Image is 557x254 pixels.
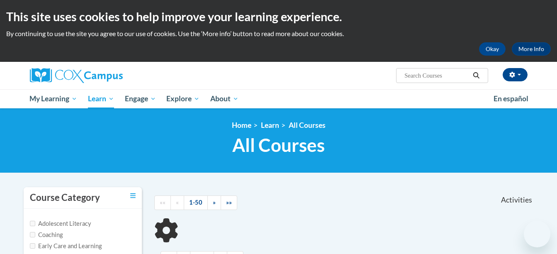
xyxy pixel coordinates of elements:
p: By continuing to use the site you agree to our use of cookies. Use the ‘More info’ button to read... [6,29,551,38]
a: Next [207,195,221,210]
span: »» [226,199,232,206]
span: All Courses [232,134,325,156]
span: » [213,199,216,206]
button: Account Settings [503,68,528,81]
input: Checkbox for Options [30,243,35,249]
label: Early Care and Learning [30,242,102,251]
a: All Courses [289,121,326,129]
a: Explore [161,89,205,108]
button: Okay [479,42,506,56]
h2: This site uses cookies to help improve your learning experience. [6,8,551,25]
a: Begining [154,195,171,210]
a: Previous [170,195,184,210]
a: Engage [119,89,161,108]
span: My Learning [29,94,77,104]
a: My Learning [24,89,83,108]
a: End [221,195,237,210]
span: « [176,199,179,206]
span: Activities [501,195,532,205]
label: Coaching [30,230,63,239]
iframe: Button to launch messaging window [524,221,550,247]
input: Search Courses [404,71,470,81]
input: Checkbox for Options [30,232,35,237]
input: Checkbox for Options [30,221,35,226]
a: Home [232,121,251,129]
span: Learn [88,94,114,104]
span: «« [160,199,165,206]
a: Learn [83,89,119,108]
div: Main menu [17,89,540,108]
a: En español [488,90,534,107]
a: Cox Campus [30,68,187,83]
a: 1-50 [184,195,208,210]
a: About [205,89,244,108]
span: Explore [166,94,199,104]
label: Adolescent Literacy [30,219,91,228]
a: Toggle collapse [130,191,136,200]
img: Cox Campus [30,68,123,83]
span: About [210,94,238,104]
span: Engage [125,94,156,104]
span: En español [494,94,528,103]
button: Search [470,71,482,81]
a: Learn [261,121,279,129]
a: More Info [512,42,551,56]
h3: Course Category [30,191,100,204]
